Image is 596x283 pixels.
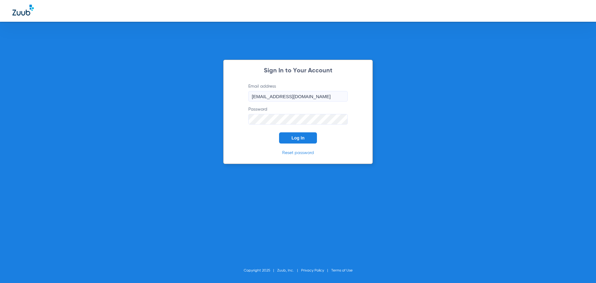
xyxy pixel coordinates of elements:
[12,5,34,16] img: Zuub Logo
[248,114,348,125] input: Password
[282,151,314,155] a: Reset password
[301,269,324,272] a: Privacy Policy
[331,269,353,272] a: Terms of Use
[239,68,357,74] h2: Sign In to Your Account
[248,106,348,125] label: Password
[277,267,301,274] li: Zuub, Inc.
[248,83,348,102] label: Email address
[248,91,348,102] input: Email address
[291,135,305,140] span: Log In
[279,132,317,144] button: Log In
[244,267,277,274] li: Copyright 2025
